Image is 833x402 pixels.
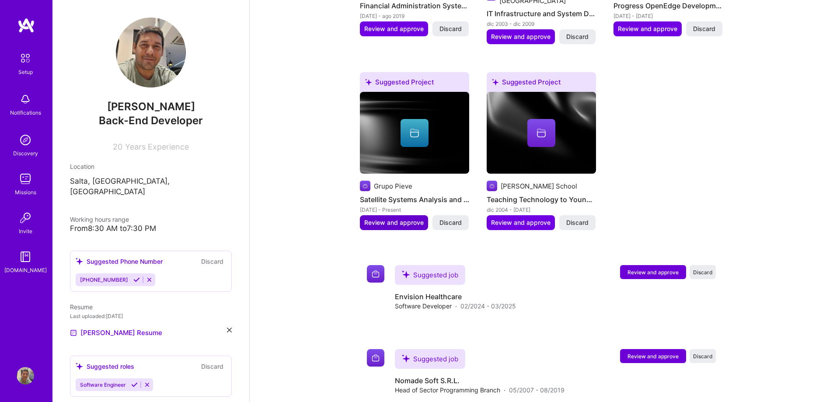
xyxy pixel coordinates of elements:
[70,176,232,197] p: Salta, [GEOGRAPHIC_DATA], [GEOGRAPHIC_DATA]
[17,248,34,266] img: guide book
[487,72,596,95] div: Suggested Project
[487,205,596,214] div: dic 2004 - [DATE]
[76,362,134,371] div: Suggested roles
[17,17,35,33] img: logo
[16,49,35,67] img: setup
[70,328,162,338] a: [PERSON_NAME] Resume
[402,270,410,278] i: icon SuggestedTeams
[491,218,551,227] span: Review and approve
[395,376,565,385] h4: Nomade Soft S.R.L.
[402,354,410,362] i: icon SuggestedTeams
[690,265,716,279] button: Discard
[80,381,126,388] span: Software Engineer
[70,329,77,336] img: Resume
[367,265,384,283] img: Company logo
[613,11,723,21] div: [DATE] - [DATE]
[70,311,232,321] div: Last uploaded: [DATE]
[693,24,715,33] span: Discard
[487,181,497,191] img: Company logo
[690,349,716,363] button: Discard
[113,142,122,151] span: 20
[144,381,150,388] i: Reject
[19,227,32,236] div: Invite
[432,21,469,36] button: Discard
[17,170,34,188] img: teamwork
[4,266,47,275] div: [DOMAIN_NAME]
[620,349,686,363] button: Review and approve
[487,19,596,28] div: dic 2003 - dic 2009
[360,194,469,205] h4: Satellite Systems Analysis and Reconditioning
[364,218,424,227] span: Review and approve
[70,162,232,171] div: Location
[487,92,596,174] img: cover
[360,205,469,214] div: [DATE] - Present
[146,276,153,283] i: Reject
[559,215,596,230] button: Discard
[360,181,370,191] img: Company logo
[13,149,38,158] div: Discovery
[133,276,140,283] i: Accept
[17,91,34,108] img: bell
[18,67,33,77] div: Setup
[70,100,232,113] span: [PERSON_NAME]
[491,32,551,41] span: Review and approve
[360,11,469,21] div: [DATE] - ago 2019
[76,258,83,265] i: icon SuggestedTeams
[360,92,469,174] img: cover
[17,209,34,227] img: Invite
[492,79,498,85] i: icon SuggestedTeams
[76,257,163,266] div: Suggested Phone Number
[487,29,555,44] button: Review and approve
[686,21,722,36] button: Discard
[395,301,452,311] span: Software Developer
[17,131,34,149] img: discovery
[360,72,469,95] div: Suggested Project
[227,328,232,332] i: icon Close
[559,29,596,44] button: Discard
[618,24,677,33] span: Review and approve
[116,17,186,87] img: User Avatar
[70,224,232,233] div: From 8:30 AM to 7:30 PM
[99,114,203,127] span: Back-End Developer
[367,349,384,367] img: Company logo
[460,301,516,311] span: 02/2024 - 03/2025
[395,385,500,395] span: Head of Sector Programming Branch
[131,381,138,388] i: Accept
[432,215,469,230] button: Discard
[365,79,372,85] i: icon SuggestedTeams
[627,269,679,276] span: Review and approve
[455,301,457,311] span: ·
[395,292,516,301] h4: Envision Healthcare
[360,215,428,230] button: Review and approve
[487,8,596,19] h4: IT Infrastructure and System Development for Municipality
[487,194,596,205] h4: Teaching Technology to Young Children
[693,269,713,276] span: Discard
[125,142,189,151] span: Years Experience
[509,385,565,395] span: 05/2007 - 08/2019
[360,21,428,36] button: Review and approve
[439,218,462,227] span: Discard
[504,385,505,395] span: ·
[501,182,577,191] div: [PERSON_NAME] School
[70,303,93,311] span: Resume
[199,361,226,371] button: Discard
[395,349,465,369] div: Suggested job
[17,367,34,385] img: User Avatar
[693,353,713,360] span: Discard
[395,265,465,285] div: Suggested job
[487,215,555,230] button: Review and approve
[566,218,589,227] span: Discard
[439,24,462,33] span: Discard
[620,265,686,279] button: Review and approve
[627,353,679,360] span: Review and approve
[14,367,36,385] a: User Avatar
[10,108,41,117] div: Notifications
[374,182,412,191] div: Grupo Pieve
[199,256,226,266] button: Discard
[15,188,36,197] div: Missions
[80,276,128,283] span: [PHONE_NUMBER]
[76,363,83,370] i: icon SuggestedTeams
[566,32,589,41] span: Discard
[70,216,129,223] span: Working hours range
[613,21,682,36] button: Review and approve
